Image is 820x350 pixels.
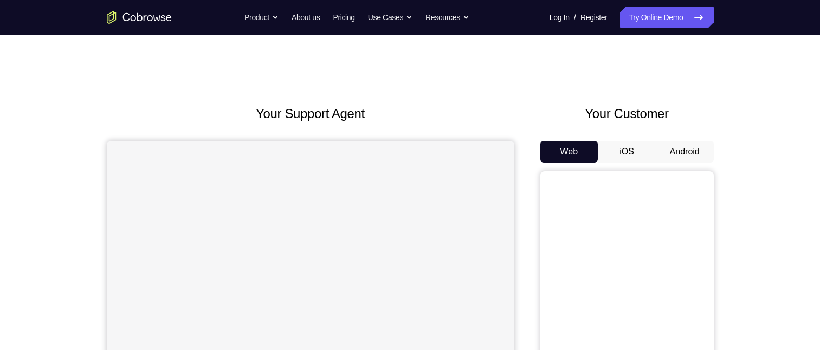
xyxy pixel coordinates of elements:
h2: Your Customer [540,104,714,124]
button: Resources [425,7,469,28]
button: Web [540,141,598,163]
button: Android [656,141,714,163]
h2: Your Support Agent [107,104,514,124]
a: Go to the home page [107,11,172,24]
a: Try Online Demo [620,7,713,28]
button: Use Cases [368,7,412,28]
button: Product [244,7,279,28]
a: Register [580,7,607,28]
a: Log In [550,7,570,28]
a: About us [292,7,320,28]
span: / [574,11,576,24]
a: Pricing [333,7,354,28]
button: iOS [598,141,656,163]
